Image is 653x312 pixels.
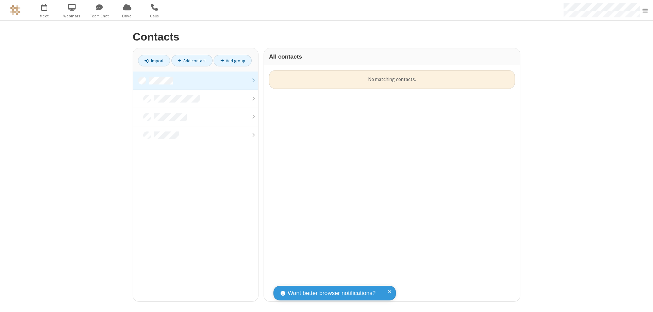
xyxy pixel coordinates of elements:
[10,5,20,15] img: QA Selenium DO NOT DELETE OR CHANGE
[32,13,57,19] span: Meet
[142,13,167,19] span: Calls
[114,13,140,19] span: Drive
[269,70,515,89] div: No matching contacts.
[59,13,85,19] span: Webinars
[133,31,520,43] h2: Contacts
[138,55,170,66] a: Import
[264,65,520,301] div: grid
[214,55,252,66] a: Add group
[87,13,112,19] span: Team Chat
[288,289,375,298] span: Want better browser notifications?
[269,53,515,60] h3: All contacts
[171,55,213,66] a: Add contact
